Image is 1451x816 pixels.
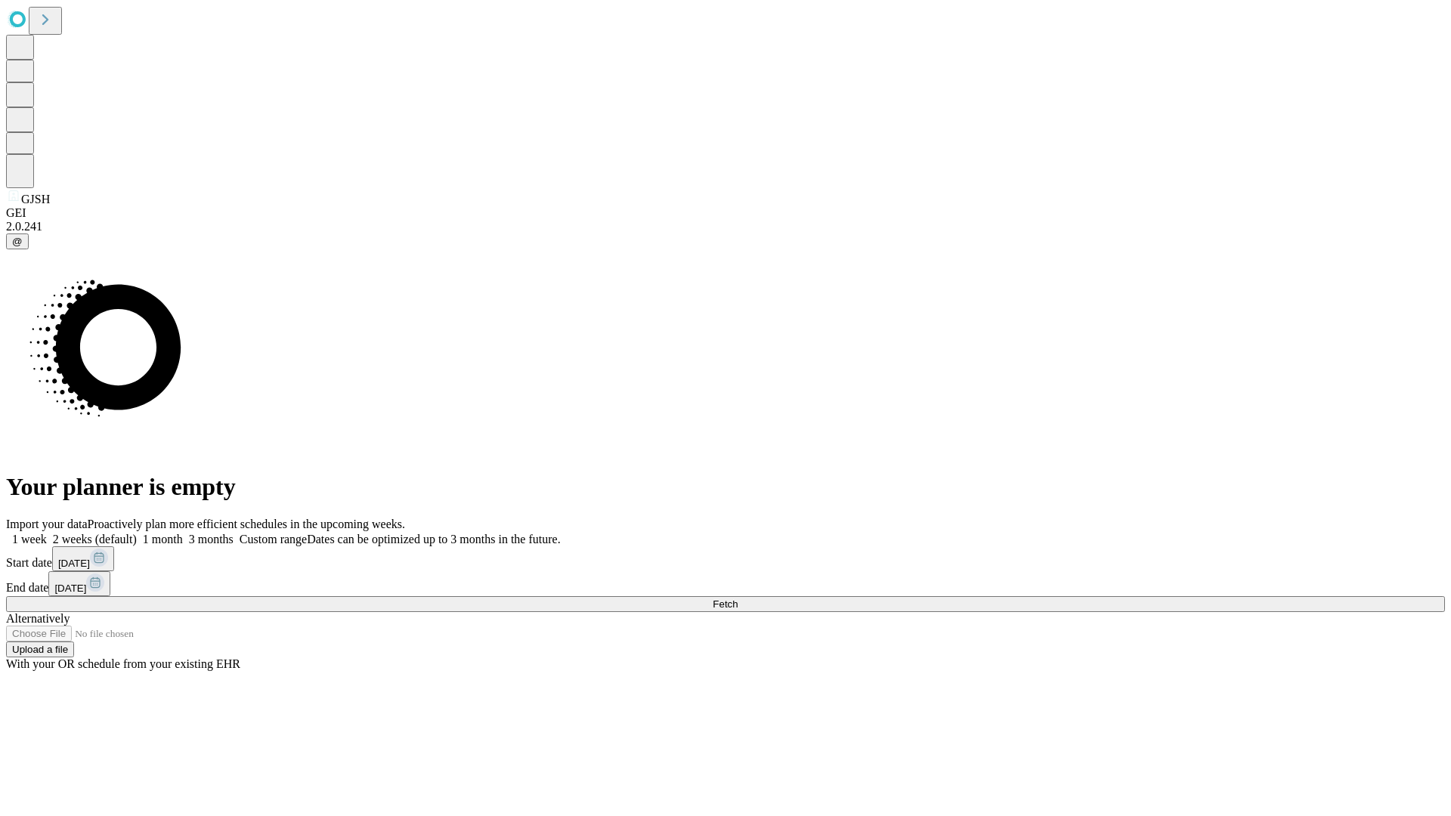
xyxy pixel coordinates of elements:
span: Dates can be optimized up to 3 months in the future. [307,533,560,546]
div: 2.0.241 [6,220,1445,233]
button: [DATE] [48,571,110,596]
span: 3 months [189,533,234,546]
button: @ [6,233,29,249]
span: 1 month [143,533,183,546]
span: Proactively plan more efficient schedules in the upcoming weeks. [88,518,405,530]
span: 1 week [12,533,47,546]
button: Fetch [6,596,1445,612]
span: Alternatively [6,612,70,625]
span: Import your data [6,518,88,530]
span: @ [12,236,23,247]
h1: Your planner is empty [6,473,1445,501]
button: Upload a file [6,641,74,657]
div: GEI [6,206,1445,220]
button: [DATE] [52,546,114,571]
span: Custom range [240,533,307,546]
span: [DATE] [54,583,86,594]
div: Start date [6,546,1445,571]
span: [DATE] [58,558,90,569]
span: 2 weeks (default) [53,533,137,546]
div: End date [6,571,1445,596]
span: Fetch [713,598,738,610]
span: With your OR schedule from your existing EHR [6,657,240,670]
span: GJSH [21,193,50,206]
